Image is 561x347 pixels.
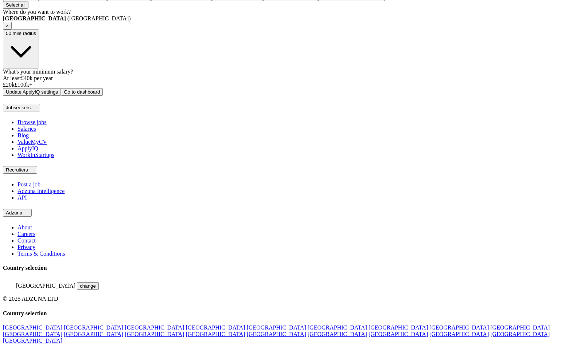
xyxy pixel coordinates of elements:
a: [GEOGRAPHIC_DATA] [369,324,428,331]
button: Update ApplyIQ settings [3,88,61,96]
a: Post a job [17,181,40,188]
span: At least [3,75,21,81]
label: Where do you want to work? [3,9,71,15]
a: [GEOGRAPHIC_DATA] [3,324,62,331]
span: £ 100 k+ [15,82,32,88]
span: Recruiters [6,167,28,173]
a: [GEOGRAPHIC_DATA] [186,331,245,337]
a: Terms & Conditions [17,251,65,257]
a: [GEOGRAPHIC_DATA] [308,331,367,337]
span: [GEOGRAPHIC_DATA] [16,283,75,289]
a: [GEOGRAPHIC_DATA] [64,324,123,331]
button: 50 mile radius [3,29,39,68]
a: [GEOGRAPHIC_DATA] [429,324,489,331]
img: toggle icon [29,168,34,171]
button: Go to dashboard [61,88,103,96]
a: Contact [17,237,36,244]
span: × [6,23,9,28]
a: [GEOGRAPHIC_DATA] [490,331,550,337]
a: Careers [17,231,35,237]
img: toggle icon [24,211,29,214]
span: per year [34,75,53,81]
a: Browse jobs [17,119,47,125]
a: About [17,224,32,230]
h4: Country selection [3,265,558,271]
span: 50 mile radius [6,31,36,36]
span: Adzuna [6,210,22,216]
a: [GEOGRAPHIC_DATA] [429,331,489,337]
a: [GEOGRAPHIC_DATA] [3,331,62,337]
button: × [3,22,12,29]
a: [GEOGRAPHIC_DATA] [247,324,306,331]
a: ApplyIQ [17,145,38,151]
a: Privacy [17,244,35,250]
a: [GEOGRAPHIC_DATA] [308,324,367,331]
a: [GEOGRAPHIC_DATA] [369,331,428,337]
a: [GEOGRAPHIC_DATA] [3,338,62,344]
a: Blog [17,132,29,138]
a: [GEOGRAPHIC_DATA] [186,324,245,331]
label: What's your minimum salary? [3,68,73,75]
img: toggle icon [32,106,37,109]
a: WorkInStartups [17,152,54,158]
span: £ 40k [21,75,32,81]
button: Select all [3,1,28,9]
div: © 2025 ADZUNA LTD [3,296,558,302]
img: UK flag [3,279,15,288]
a: [GEOGRAPHIC_DATA] [64,331,123,337]
a: [GEOGRAPHIC_DATA] [490,324,550,331]
a: [GEOGRAPHIC_DATA] [125,331,184,337]
a: ValueMyCV [17,139,47,145]
a: API [17,194,27,201]
h4: Country selection [3,310,558,317]
button: change [77,282,99,290]
span: £ 20 k [3,82,15,88]
a: Adzuna Intelligence [17,188,65,194]
span: Jobseekers [6,105,31,110]
a: [GEOGRAPHIC_DATA] [247,331,306,337]
a: [GEOGRAPHIC_DATA] [125,324,184,331]
span: ([GEOGRAPHIC_DATA]) [67,15,131,21]
strong: [GEOGRAPHIC_DATA] [3,15,66,21]
a: Salaries [17,126,36,132]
